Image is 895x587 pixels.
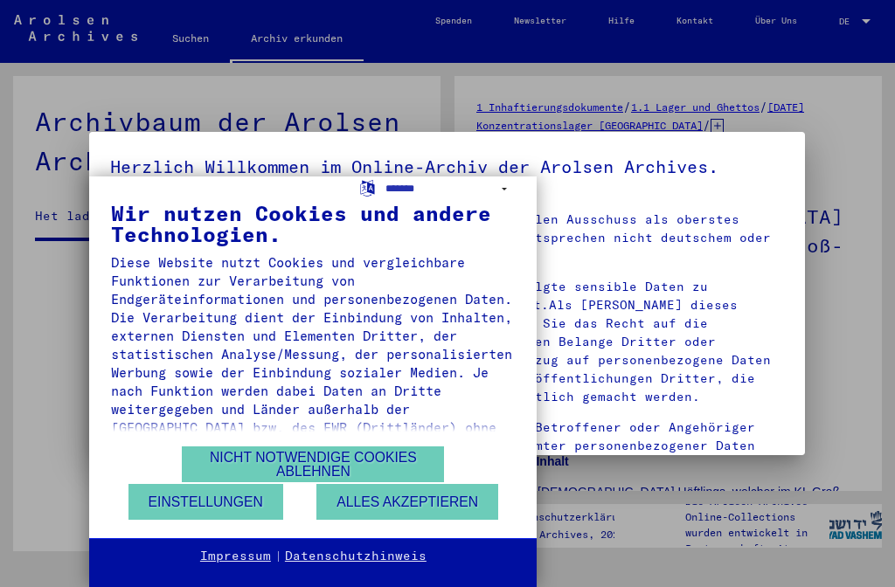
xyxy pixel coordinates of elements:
[111,253,515,584] div: Diese Website nutzt Cookies und vergleichbare Funktionen zur Verarbeitung von Endgeräteinformatio...
[385,176,515,202] select: Sprache auswählen
[128,484,283,520] button: Einstellungen
[358,178,377,195] label: Sprache auswählen
[200,548,271,565] a: Impressum
[111,203,515,245] div: Wir nutzen Cookies und andere Technologien.
[316,484,498,520] button: Alles akzeptieren
[182,446,444,482] button: Nicht notwendige Cookies ablehnen
[285,548,427,565] a: Datenschutzhinweis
